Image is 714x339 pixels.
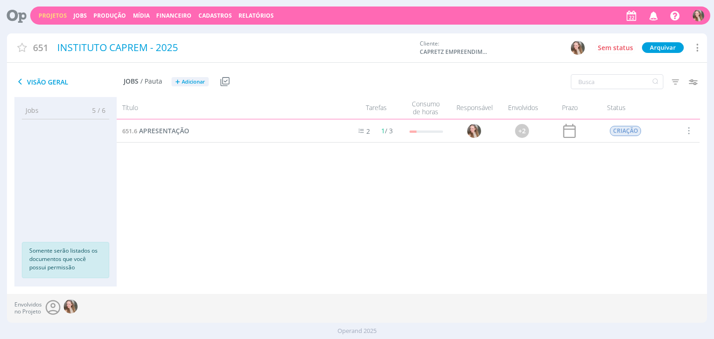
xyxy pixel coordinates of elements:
span: CRIAÇÃO [610,126,641,136]
img: G [64,300,78,313]
div: INSTITUTO CAPREM - 2025 [54,37,416,59]
span: 2 [366,127,370,136]
a: Mídia [133,12,150,20]
a: Relatórios [238,12,274,20]
button: G [692,7,705,24]
div: Envolvidos [500,100,547,116]
a: Financeiro [156,12,192,20]
span: 651.6 [122,127,137,135]
button: Relatórios [236,12,277,20]
button: Projetos [36,12,70,20]
button: Sem status [595,42,635,53]
img: G [571,41,585,55]
span: / Pauta [140,78,162,85]
div: Responsável [449,100,500,116]
button: G [570,40,585,55]
span: CAPRETZ EMPREENDIMENTOS IMOBILIARIOS LTDA [420,48,489,56]
span: Adicionar [182,79,205,85]
div: +2 [516,124,529,138]
button: Jobs [71,12,90,20]
div: Status [593,100,677,116]
button: Financeiro [153,12,194,20]
input: Busca [571,74,663,89]
span: + [175,77,180,87]
img: G [693,10,704,21]
div: Tarefas [342,100,403,116]
button: +Adicionar [172,77,209,87]
button: Mídia [130,12,152,20]
span: Visão Geral [14,76,124,87]
div: Prazo [547,100,593,116]
div: Consumo de horas [403,100,449,116]
a: Projetos [39,12,67,20]
button: Cadastros [196,12,235,20]
span: Jobs [124,78,139,85]
p: Somente serão listados os documentos que você possui permissão [29,247,102,272]
a: Jobs [73,12,87,20]
img: G [468,124,482,138]
span: Jobs [26,105,39,115]
span: 651 [33,41,48,54]
a: Produção [93,12,126,20]
span: Sem status [598,43,633,52]
span: Envolvidos no Projeto [14,301,42,315]
a: 651.6APRESENTAÇÃO [122,126,189,136]
span: APRESENTAÇÃO [139,126,189,135]
div: Cliente: [420,39,585,56]
span: 5 / 6 [85,105,106,115]
button: Arquivar [642,42,684,53]
button: Produção [91,12,129,20]
span: / 3 [381,126,393,135]
span: Cadastros [198,12,232,20]
div: Título [117,100,342,116]
span: 1 [381,126,385,135]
